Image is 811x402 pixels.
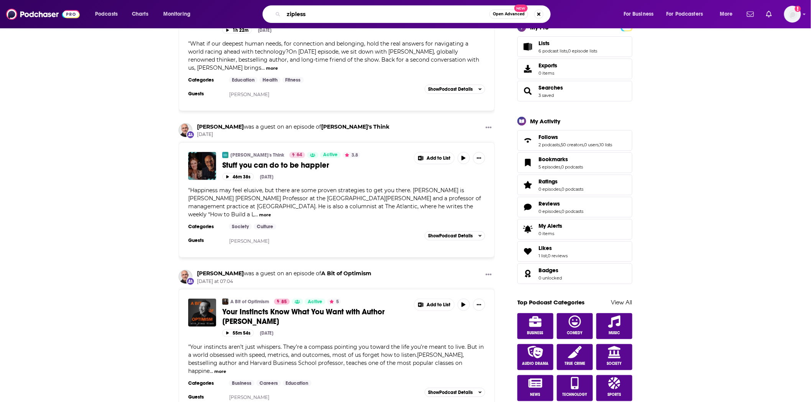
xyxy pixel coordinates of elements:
[609,331,620,335] span: Music
[560,164,561,170] span: ,
[284,8,489,20] input: Search podcasts, credits, & more...
[229,380,254,386] a: Business
[254,224,276,230] a: Culture
[222,307,409,326] a: Your Instincts Know What You Want with Author [PERSON_NAME]
[188,152,216,180] img: Stuff you can do to be happier
[483,123,495,133] button: Show More Button
[197,123,244,130] a: Arthur Brooks
[229,224,252,230] a: Society
[520,180,535,190] a: Ratings
[622,25,631,30] span: PRO
[186,277,195,286] div: New Appearance
[607,361,622,366] span: Society
[538,48,567,54] a: 6 podcast lists
[596,344,632,370] a: Society
[520,41,535,52] a: Lists
[222,299,228,305] img: A Bit of Optimism
[327,299,341,305] button: 5
[517,313,553,339] a: Business
[538,245,552,252] span: Likes
[222,152,228,158] img: KERA's Think
[795,6,801,12] svg: Add a profile image
[561,209,583,214] a: 0 podcasts
[520,246,535,257] a: Likes
[230,238,270,244] a: [PERSON_NAME]
[163,9,190,20] span: Monitoring
[179,123,192,137] a: Arthur Brooks
[186,131,195,139] div: New Appearance
[561,164,583,170] a: 0 podcasts
[520,135,535,146] a: Follows
[557,344,593,370] a: True Crime
[538,209,561,214] a: 0 episodes
[188,237,223,243] h3: Guests
[254,211,258,218] span: ...
[520,86,535,96] a: Searches
[260,330,273,336] div: [DATE]
[517,219,632,240] a: My Alerts
[127,8,153,20] a: Charts
[517,130,632,151] span: Follows
[256,380,281,386] a: Careers
[197,123,389,131] h3: was a guest on an episode of
[520,268,535,279] a: Badges
[538,222,562,229] span: My Alerts
[321,123,389,130] a: KERA's Think
[538,70,557,76] span: 0 items
[197,270,244,277] a: Arthur Brooks
[584,142,599,147] a: 0 users
[188,77,223,83] h3: Categories
[179,270,192,284] img: Arthur Brooks
[538,231,562,236] span: 0 items
[517,241,632,262] span: Likes
[538,178,558,185] span: Ratings
[222,307,385,326] span: Your Instincts Know What You Want with Author [PERSON_NAME]
[6,7,80,21] img: Podchaser - Follow, Share and Rate Podcasts
[197,131,389,138] span: [DATE]
[538,275,562,281] a: 0 unlocked
[563,392,588,397] span: Technology
[188,187,481,218] span: "
[611,299,632,306] a: View All
[662,8,714,20] button: open menu
[517,59,632,79] a: Exports
[188,394,223,400] h3: Guests
[538,267,562,274] a: Badges
[514,5,528,12] span: New
[565,361,585,366] span: True Crime
[538,245,568,252] a: Likes
[517,375,553,401] a: News
[538,134,612,141] a: Follows
[210,368,213,374] span: ...
[281,298,287,306] span: 85
[230,152,284,158] a: [PERSON_NAME]'s Think
[188,299,216,327] img: Your Instincts Know What You Want with Author Arthur Brooks
[132,9,148,20] span: Charts
[197,278,371,285] span: [DATE] at 07:04
[784,6,801,23] img: User Profile
[261,64,265,71] span: ...
[538,200,583,207] a: Reviews
[561,186,561,192] span: ,
[260,174,273,180] div: [DATE]
[538,84,563,91] span: Searches
[667,9,703,20] span: For Podcasters
[538,164,560,170] a: 5 episodes
[520,157,535,168] a: Bookmarks
[520,224,535,235] span: My Alerts
[517,175,632,195] span: Ratings
[270,5,558,23] div: Search podcasts, credits, & more...
[538,40,550,47] span: Lists
[517,81,632,101] span: Searches
[517,344,553,370] a: Audio Drama
[560,142,561,147] span: ,
[258,28,271,33] div: [DATE]
[222,160,329,170] span: Stuff you can do to be happier
[520,202,535,212] a: Reviews
[744,8,757,21] a: Show notifications dropdown
[321,270,371,277] a: A Bit of Optimism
